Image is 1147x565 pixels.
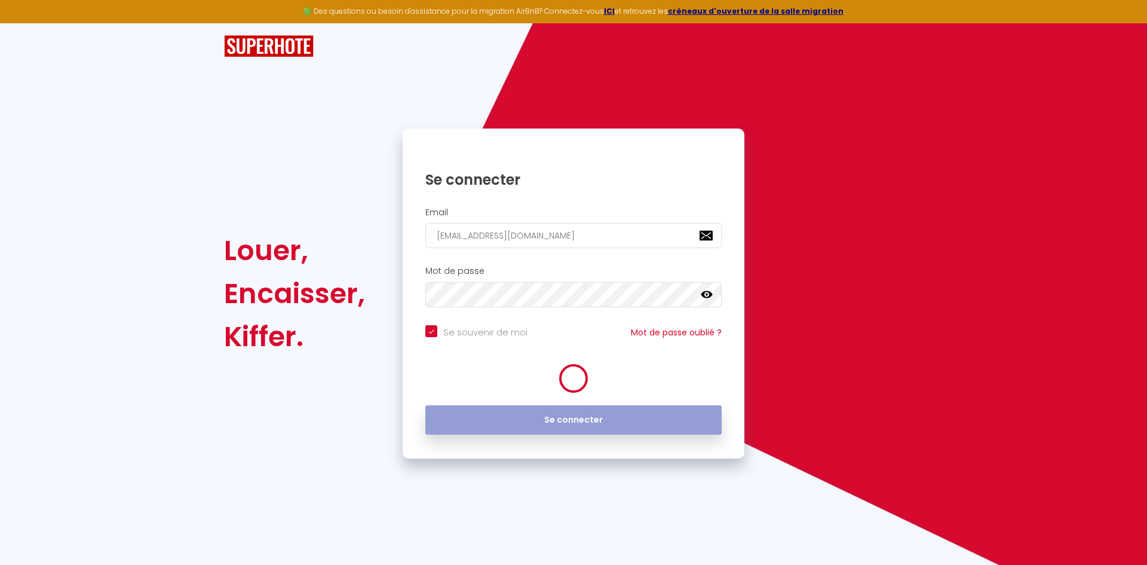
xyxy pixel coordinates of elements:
h2: Mot de passe [425,266,722,276]
div: Kiffer. [224,315,365,358]
h1: Se connecter [425,170,722,189]
a: ICI [604,6,615,16]
img: SuperHote logo [224,35,314,57]
button: Se connecter [425,405,722,435]
input: Ton Email [425,223,722,248]
a: créneaux d'ouverture de la salle migration [668,6,844,16]
a: Mot de passe oublié ? [631,326,722,338]
h2: Email [425,207,722,218]
div: Louer, [224,229,365,272]
div: Encaisser, [224,272,365,315]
